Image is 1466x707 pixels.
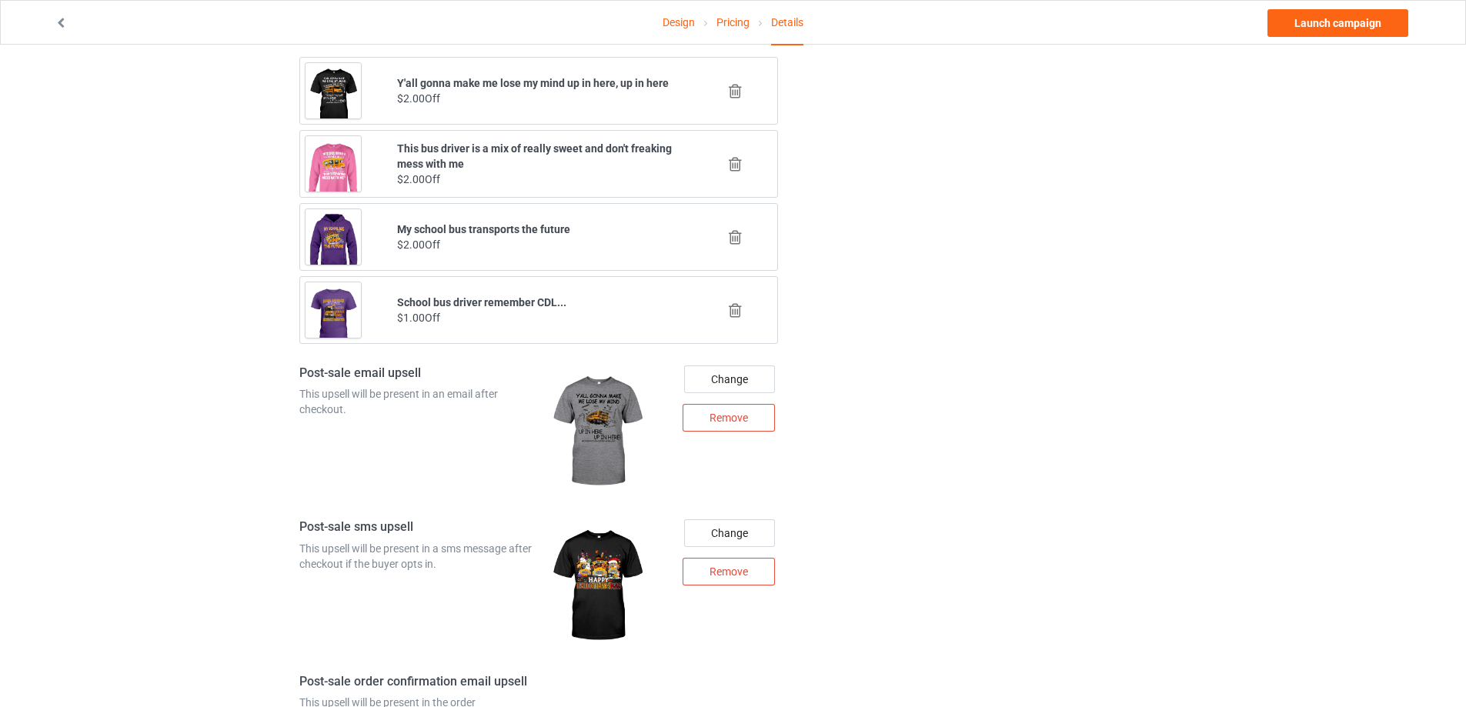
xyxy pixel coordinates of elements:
[299,541,533,572] div: This upsell will be present in a sms message after checkout if the buyer opts in.
[397,172,680,187] div: $2.00 Off
[684,519,775,547] div: Change
[1267,9,1408,37] a: Launch campaign
[397,142,672,170] b: This bus driver is a mix of really sweet and don't freaking mess with me
[683,404,775,432] div: Remove
[299,674,533,690] h4: Post-sale order confirmation email upsell
[397,77,669,89] b: Y'all gonna make me lose my mind up in here, up in here
[299,386,533,417] div: This upsell will be present in an email after checkout.
[397,91,680,106] div: $2.00 Off
[771,1,803,45] div: Details
[663,1,695,44] a: Design
[397,223,570,235] b: My school bus transports the future
[299,519,533,535] h4: Post-sale sms upsell
[299,365,533,382] h4: Post-sale email upsell
[397,237,680,252] div: $2.00 Off
[397,310,680,325] div: $1.00 Off
[397,296,566,308] b: School bus driver remember CDL...
[684,365,775,393] div: Change
[544,365,650,498] img: regular.jpg
[544,519,650,652] img: regular.jpg
[683,558,775,585] div: Remove
[716,1,750,44] a: Pricing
